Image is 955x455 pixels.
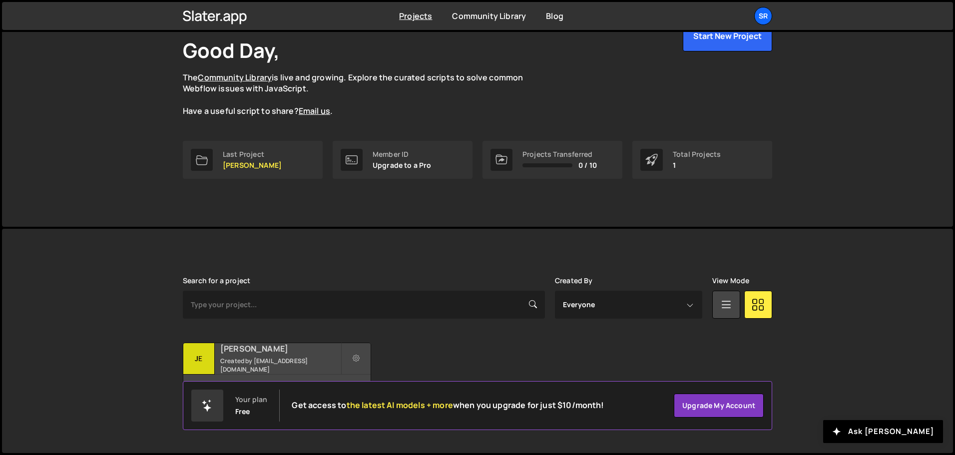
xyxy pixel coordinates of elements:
[183,343,371,405] a: Je [PERSON_NAME] Created by [EMAIL_ADDRESS][DOMAIN_NAME] 1 page, last updated by [DATE]
[220,357,341,374] small: Created by [EMAIL_ADDRESS][DOMAIN_NAME]
[198,72,272,83] a: Community Library
[754,7,772,25] a: SR
[399,10,432,21] a: Projects
[299,105,330,116] a: Email us
[347,400,453,411] span: the latest AI models + more
[223,161,282,169] p: [PERSON_NAME]
[183,277,250,285] label: Search for a project
[183,141,323,179] a: Last Project [PERSON_NAME]
[183,343,215,375] div: Je
[183,36,280,64] h1: Good Day,
[673,161,721,169] p: 1
[522,150,597,158] div: Projects Transferred
[546,10,563,21] a: Blog
[373,150,432,158] div: Member ID
[223,150,282,158] div: Last Project
[292,401,604,410] h2: Get access to when you upgrade for just $10/month!
[183,375,371,405] div: 1 page, last updated by [DATE]
[373,161,432,169] p: Upgrade to a Pro
[183,291,545,319] input: Type your project...
[673,150,721,158] div: Total Projects
[235,408,250,416] div: Free
[555,277,593,285] label: Created By
[235,396,267,404] div: Your plan
[823,420,943,443] button: Ask [PERSON_NAME]
[712,277,749,285] label: View Mode
[578,161,597,169] span: 0 / 10
[674,394,764,418] a: Upgrade my account
[183,72,542,117] p: The is live and growing. Explore the curated scripts to solve common Webflow issues with JavaScri...
[683,20,772,51] button: Start New Project
[220,343,341,354] h2: [PERSON_NAME]
[452,10,526,21] a: Community Library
